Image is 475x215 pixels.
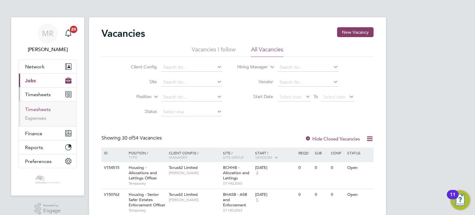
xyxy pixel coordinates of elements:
[19,24,77,53] a: MR[PERSON_NAME]
[346,162,373,174] div: Open
[223,181,252,186] span: ST HELENS
[102,148,124,158] div: ID
[129,181,166,186] span: Temporary
[255,192,295,197] div: [DATE]
[223,165,249,181] span: BCHHB - Allocation and Lettings
[161,78,222,87] input: Search for...
[337,27,374,37] button: New Vacancy
[161,63,222,72] input: Search for...
[254,148,297,163] div: Start /
[43,203,61,208] span: Powered by
[25,158,52,164] span: Preferences
[223,155,244,160] span: Site Group
[169,165,198,170] span: Torus62 Limited
[277,78,338,87] input: Search for...
[223,192,247,208] span: BHASB - ASB and Enforcement
[19,174,77,184] a: Go to home page
[25,106,51,112] a: Timesheets
[313,189,329,200] div: 0
[116,94,152,100] label: Position
[450,195,456,203] div: 11
[25,131,42,136] span: Finance
[297,148,313,158] div: Reqd
[161,108,222,116] input: Select one
[129,155,137,160] span: Type
[255,170,259,176] span: 4
[62,24,75,43] a: 20
[25,92,51,97] span: Timesheets
[255,165,295,170] div: [DATE]
[329,189,345,200] div: 0
[255,155,272,160] span: Vendors
[25,78,36,84] span: Jobs
[43,208,61,213] span: Engage
[124,148,167,162] div: Position /
[129,165,157,181] span: Housing - Allocations and Lettings Officer
[122,135,162,141] span: 54 Vacancies
[169,155,187,160] span: Manager
[329,162,345,174] div: 0
[251,46,283,57] li: All Vacancies
[121,79,157,84] label: Site
[129,208,166,213] span: Temporary
[121,64,157,70] label: Client Config
[169,192,198,197] span: Torus62 Limited
[277,63,338,72] input: Search for...
[25,64,45,70] span: Network
[34,174,61,184] img: castlefieldrecruitment-logo-retina.png
[313,148,329,158] div: Sub
[346,189,373,200] div: Open
[323,94,345,100] span: Select date
[70,26,77,33] span: 20
[102,162,124,174] div: V154515
[25,144,43,150] span: Reports
[19,140,76,154] button: Reports
[232,64,268,70] label: Hiring Manager
[101,135,163,141] div: Showing
[313,162,329,174] div: 0
[19,46,77,53] span: Mason Roberts
[312,92,320,101] span: To
[121,109,157,114] label: Status
[223,208,252,213] span: ST HELENS
[221,148,254,162] div: Site /
[305,136,360,142] label: Hide Closed Vacancies
[329,148,345,158] div: Conf
[35,203,61,215] a: Powered byEngage
[280,94,302,100] span: Select date
[19,154,76,168] button: Preferences
[346,148,373,158] div: Status
[102,189,124,200] div: V150762
[297,162,313,174] div: 0
[237,94,273,99] label: Start Date
[237,79,273,84] label: Vendor
[19,101,76,126] div: Timesheets
[161,93,222,101] input: Search for...
[42,29,53,37] span: MR
[192,46,236,57] li: Vacancies I follow
[169,197,220,202] span: [PERSON_NAME]
[19,74,76,87] button: Jobs
[101,27,145,40] h2: Vacancies
[122,135,133,141] span: 30 of
[19,127,76,140] button: Finance
[129,192,165,208] span: Housing - Senior Safer Estates Enforcement Officer
[297,189,313,200] div: 0
[255,197,259,203] span: 5
[19,60,76,73] button: Network
[450,190,470,210] button: Open Resource Center, 11 new notifications
[169,170,220,175] span: [PERSON_NAME]
[19,88,76,101] button: Timesheets
[167,148,221,162] div: Client Config /
[25,115,46,121] a: Expenses
[11,17,84,196] nav: Main navigation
